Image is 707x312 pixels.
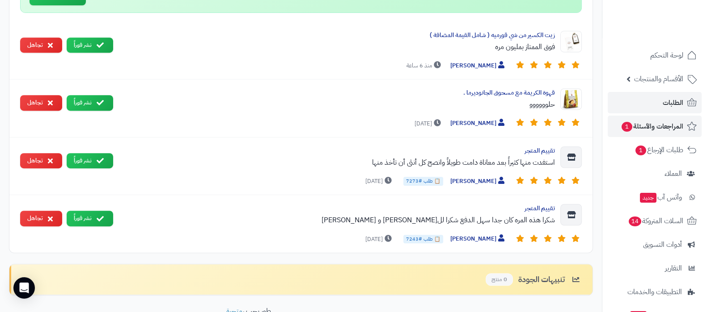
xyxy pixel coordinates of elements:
div: تنبيهات الجودة [486,273,582,286]
div: فوق الممتاز بمليون مره [120,42,555,52]
span: 1 [622,122,632,132]
img: Product [560,88,582,110]
button: تجاهل [20,37,62,53]
button: نشر فوراً [67,37,113,53]
span: لوحة التحكم [650,49,683,62]
button: نشر فوراً [67,95,113,111]
span: العملاء [665,167,682,180]
img: logo-2.png [646,22,699,41]
span: [DATE] [415,119,443,128]
a: السلات المتروكة14 [608,210,702,232]
span: المراجعات والأسئلة [621,120,683,133]
div: زيت الكسير من شي قورميه ( شامل القيمة المضافة ) [120,31,555,40]
img: Product [560,31,582,52]
span: جديد [640,193,656,203]
div: قهوة الكريمة مع مسحوق الجانوديرما . [120,88,555,97]
div: استفدت منها كثيراً بعد معاناة دامت طويلاً وانصح كل أنثى أن تأخذ منها [120,157,555,168]
span: منذ 6 ساعة [406,61,443,70]
div: Open Intercom Messenger [13,277,35,299]
div: شكرا هذه المره كان جدا سهل الدفع شكرا لل[PERSON_NAME] و [PERSON_NAME] [120,215,555,225]
span: 📋 طلب #7273 [403,177,443,186]
span: 0 منتج [486,273,513,286]
span: ▶ [22,275,27,285]
span: التقارير [665,262,682,275]
span: [DATE] [365,235,394,244]
span: السلات المتروكة [628,215,683,227]
button: نشر فوراً [67,153,113,169]
span: 1 [635,146,646,155]
button: تجاهل [20,95,62,111]
span: 14 [629,216,641,226]
span: [PERSON_NAME] [450,177,507,186]
div: تقييم المتجر [120,146,555,155]
div: تقييم المتجر [120,204,555,213]
button: تجاهل [20,153,62,169]
a: طلبات الإرجاع1 [608,139,702,161]
a: المراجعات والأسئلة1 [608,116,702,137]
span: طلبات الإرجاع [635,144,683,156]
span: [PERSON_NAME] [450,61,507,71]
a: الطلبات [608,92,702,113]
button: نشر فوراً [67,211,113,226]
span: [PERSON_NAME] [450,234,507,244]
span: التطبيقات والخدمات [627,286,682,298]
span: أدوات التسويق [643,238,682,251]
div: حلوووووو [120,99,555,110]
a: العملاء [608,163,702,184]
a: لوحة التحكم [608,45,702,66]
span: وآتس آب [639,191,682,204]
a: التطبيقات والخدمات [608,281,702,303]
a: وآتس آبجديد [608,187,702,208]
span: [DATE] [365,177,394,186]
span: الأقسام والمنتجات [634,73,683,85]
a: التقارير [608,258,702,279]
span: الطلبات [663,96,683,109]
span: [PERSON_NAME] [450,119,507,128]
a: أدوات التسويق [608,234,702,255]
button: تجاهل [20,211,62,226]
span: 📋 طلب #7243 [403,235,443,244]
